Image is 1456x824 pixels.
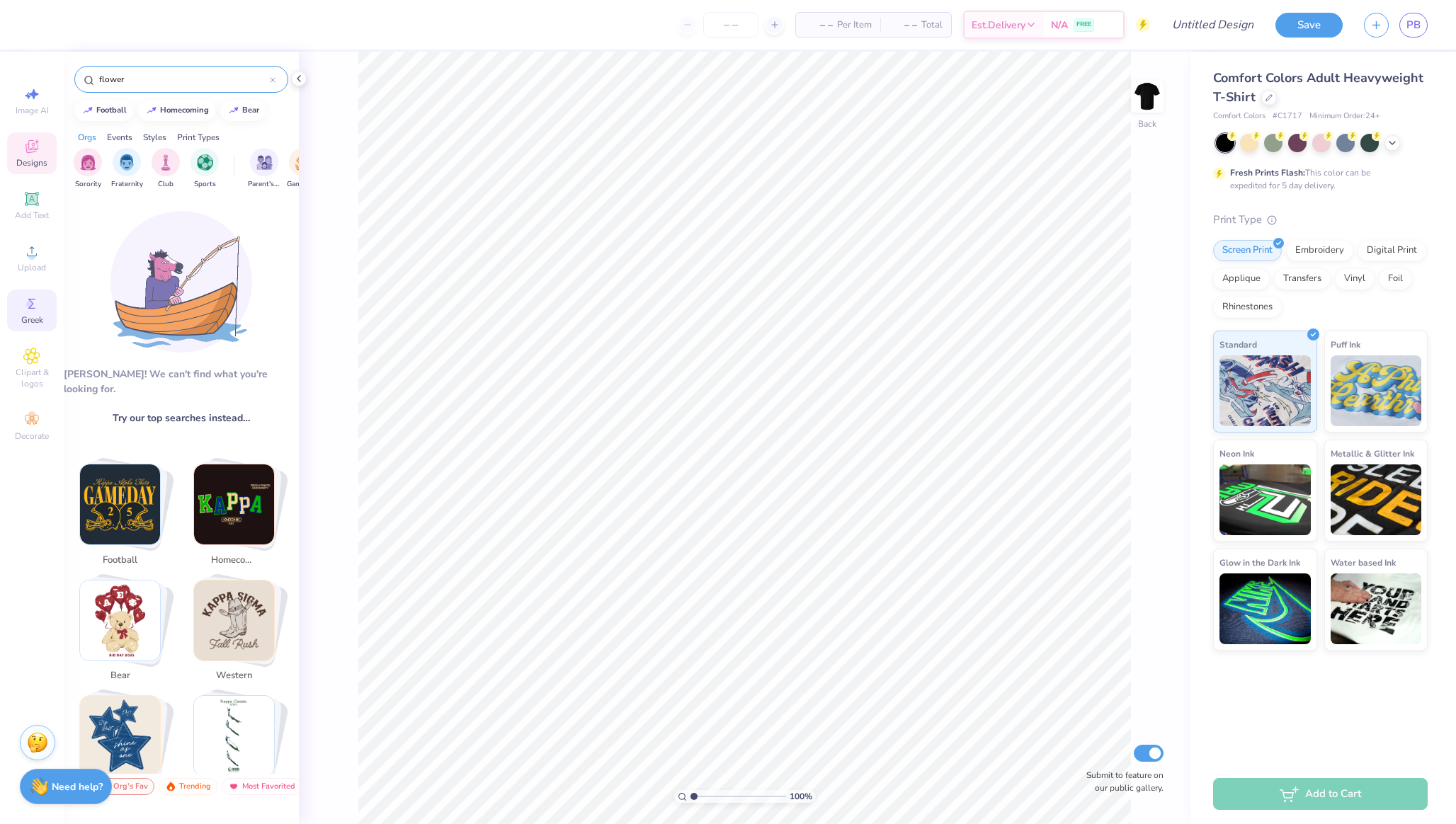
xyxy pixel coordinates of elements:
[185,464,292,573] button: Stack Card Button homecoming
[78,131,96,144] div: Orgs
[152,148,180,190] button: filter button
[1379,268,1412,290] div: Foil
[1219,446,1254,461] span: Neon Ink
[111,148,143,190] div: filter for Fraternity
[1275,13,1343,38] button: Save
[80,580,160,660] img: bear
[1051,18,1068,33] span: N/A
[1138,118,1156,130] div: Back
[295,154,312,171] img: Game Day Image
[146,106,157,115] img: trend_line.gif
[185,695,292,804] button: Stack Card Button golf
[111,148,143,190] button: filter button
[158,179,174,190] span: Club
[1076,20,1091,30] span: FREE
[15,210,49,221] span: Add Text
[248,148,280,190] div: filter for Parent's Weekend
[1331,355,1422,426] img: Puff Ink
[194,179,216,190] span: Sports
[1358,240,1426,261] div: Digital Print
[1219,337,1257,352] span: Standard
[837,18,872,33] span: Per Item
[1331,464,1422,535] img: Metallic & Glitter Ink
[1406,17,1421,33] span: PB
[194,580,274,660] img: western
[220,100,266,121] button: bear
[211,554,257,568] span: homecoming
[287,179,319,190] span: Game Day
[107,131,132,144] div: Events
[804,18,833,33] span: – –
[1133,82,1161,110] img: Back
[113,411,250,425] span: Try our top searches instead…
[7,367,57,389] span: Clipart & logos
[287,148,319,190] button: filter button
[160,106,209,114] div: homecoming
[80,154,96,171] img: Sorority Image
[159,778,217,795] div: Trending
[1219,573,1311,644] img: Glow in the Dark Ink
[52,780,103,794] strong: Need help?
[228,106,239,115] img: trend_line.gif
[98,72,270,86] input: Try "Alpha"
[1213,240,1282,261] div: Screen Print
[75,778,154,795] div: Your Org's Fav
[16,157,47,168] span: Designs
[143,131,166,144] div: Styles
[97,669,143,683] span: bear
[197,154,213,171] img: Sports Image
[1331,555,1396,570] span: Water based Ink
[1213,268,1270,290] div: Applique
[1335,268,1375,290] div: Vinyl
[1273,110,1302,122] span: # C1717
[165,782,176,791] img: trending.gif
[80,696,160,776] img: star
[71,580,178,689] button: Stack Card Button bear
[921,18,943,33] span: Total
[1331,446,1414,461] span: Metallic & Glitter Ink
[111,179,143,190] span: Fraternity
[177,131,220,144] div: Print Types
[74,148,102,190] button: filter button
[889,18,917,33] span: – –
[1219,355,1311,426] img: Standard
[74,148,102,190] div: filter for Sorority
[16,105,49,116] span: Image AI
[80,464,160,544] img: football
[96,106,127,114] div: football
[1213,69,1423,105] span: Comfort Colors Adult Heavyweight T-Shirt
[138,100,215,121] button: homecoming
[1230,166,1404,192] div: This color can be expedited for 5 day delivery.
[1213,297,1282,318] div: Rhinestones
[1230,167,1305,178] strong: Fresh Prints Flash:
[194,464,274,544] img: homecoming
[18,262,46,273] span: Upload
[75,179,101,190] span: Sorority
[190,148,219,190] button: filter button
[1286,240,1353,261] div: Embroidery
[97,554,143,568] span: football
[71,464,178,573] button: Stack Card Button football
[185,580,292,689] button: Stack Card Button western
[1161,11,1265,39] input: Untitled Design
[64,367,299,396] div: [PERSON_NAME]! We can't find what you're looking for.
[1399,13,1428,38] a: PB
[194,696,274,776] img: golf
[15,430,49,442] span: Decorate
[158,154,174,171] img: Club Image
[74,100,133,121] button: football
[152,148,180,190] div: filter for Club
[1309,110,1380,122] span: Minimum Order: 24 +
[21,314,43,326] span: Greek
[1274,268,1331,290] div: Transfers
[790,790,812,803] span: 100 %
[256,154,273,171] img: Parent's Weekend Image
[82,106,93,115] img: trend_line.gif
[248,179,280,190] span: Parent's Weekend
[228,782,239,791] img: most_fav.gif
[1219,555,1300,570] span: Glow in the Dark Ink
[119,154,135,171] img: Fraternity Image
[1213,110,1266,122] span: Comfort Colors
[1213,212,1428,228] div: Print Type
[1331,337,1360,352] span: Puff Ink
